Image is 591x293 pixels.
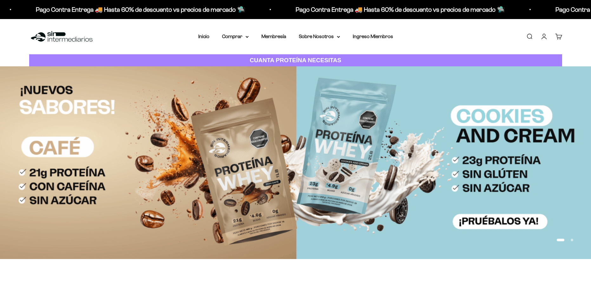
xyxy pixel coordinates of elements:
[250,57,341,63] strong: CUANTA PROTEÍNA NECESITAS
[296,4,505,15] p: Pago Contra Entrega 🚚 Hasta 60% de descuento vs precios de mercado 🛸
[261,34,286,39] a: Membresía
[36,4,245,15] p: Pago Contra Entrega 🚚 Hasta 60% de descuento vs precios de mercado 🛸
[198,34,209,39] a: Inicio
[299,32,340,41] summary: Sobre Nosotros
[29,54,562,67] a: CUANTA PROTEÍNA NECESITAS
[353,34,393,39] a: Ingreso Miembros
[222,32,249,41] summary: Comprar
